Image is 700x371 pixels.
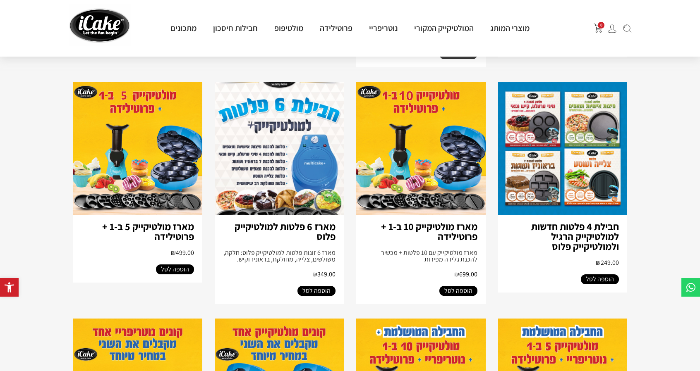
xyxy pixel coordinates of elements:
[596,258,601,267] span: ₪
[312,270,317,278] span: ₪
[586,274,614,284] span: הוספה לסל
[439,286,477,296] a: הוספה לסל
[444,286,472,296] span: הוספה לסל
[266,23,312,33] a: מולטיפופ
[162,23,205,33] a: מתכונים
[594,24,603,33] button: פתח עגלת קניות צדדית
[297,286,336,296] a: הוספה לסל
[205,23,266,33] a: חבילות חיסכון
[156,264,194,274] a: הוספה לסל
[406,23,482,33] a: המולטיקייק המקורי
[171,248,194,257] span: 499.00
[364,250,477,263] div: מארז מולטיקייק עם 10 פלטות + מכשיר להכנת גלידה מפירות
[312,23,361,33] a: פרוטילידה
[235,220,336,243] a: מארז 6 פלטות למולטיקייק פלוס
[581,274,619,284] a: הוספה לסל
[102,220,194,243] a: מארז מולטיקייק 5 ב-1 + פרוטילידה
[598,22,604,29] span: 0
[361,23,406,33] a: נוטריפריי
[531,220,619,253] a: חבילת 4 פלטות חדשות למולטיקייק הרגיל ולמולטיקייק פלוס
[594,24,603,33] img: shopping-cart.png
[223,250,336,263] div: מארז 6 זוגות פלטות למולטיקייק פלוס: חלקה, משולשים, צלייה, מחולקת, בראוניז וקיש.
[161,264,189,274] span: הוספה לסל
[596,258,619,267] span: 249.00
[454,270,459,278] span: ₪
[454,270,477,278] span: 699.00
[381,220,477,243] a: מארז מולטיקייק 10 ב-1 + פרוטילידה
[312,270,336,278] span: 349.00
[482,23,538,33] a: מוצרי המותג
[302,286,331,296] span: הוספה לסל
[171,248,176,257] span: ₪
